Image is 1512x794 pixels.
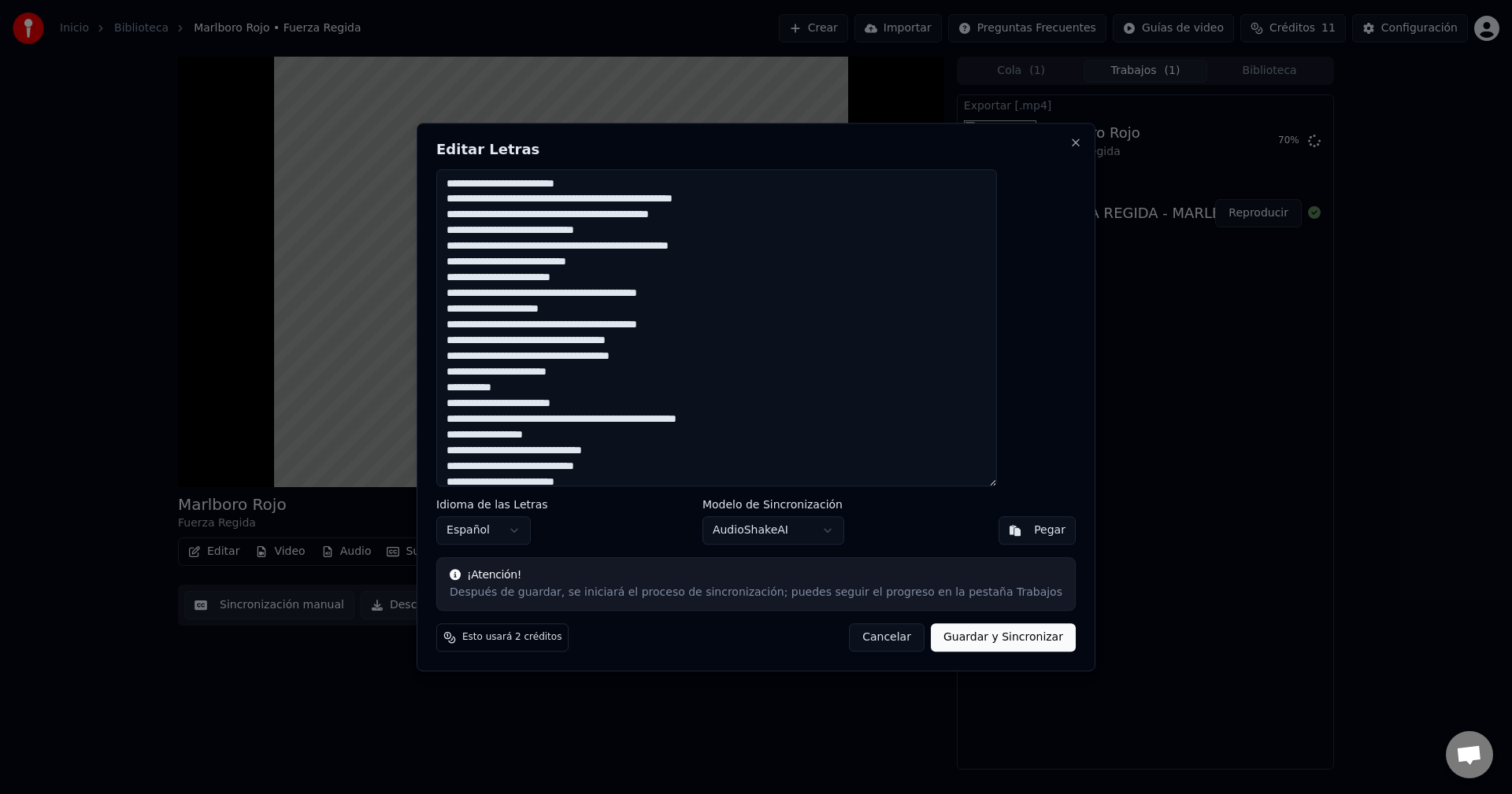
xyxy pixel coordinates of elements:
[931,623,1076,652] button: Guardar y Sincronizar
[702,499,844,510] label: Modelo de Sincronización
[999,516,1076,545] button: Pegar
[436,142,1076,157] h2: Editar Letras
[1034,523,1065,538] div: Pegar
[450,585,1062,600] div: Después de guardar, se iniciará el proceso de sincronización; puedes seguir el progreso en la pes...
[450,567,1062,583] div: ¡Atención!
[849,623,925,652] button: Cancelar
[462,631,561,644] span: Esto usará 2 créditos
[436,499,548,510] label: Idioma de las Letras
